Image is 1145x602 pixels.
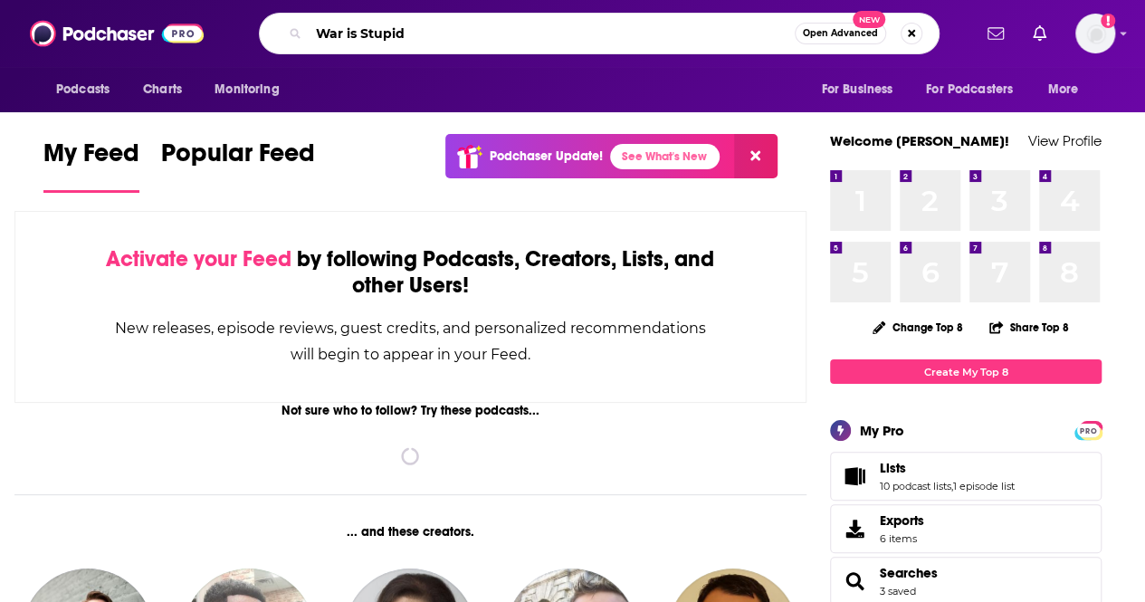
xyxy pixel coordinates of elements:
[161,138,315,193] a: Popular Feed
[830,132,1009,149] a: Welcome [PERSON_NAME]!
[980,18,1011,49] a: Show notifications dropdown
[830,504,1102,553] a: Exports
[610,144,720,169] a: See What's New
[1028,132,1102,149] a: View Profile
[860,422,904,439] div: My Pro
[56,77,110,102] span: Podcasts
[30,16,204,51] img: Podchaser - Follow, Share and Rate Podcasts
[259,13,940,54] div: Search podcasts, credits, & more...
[830,359,1102,384] a: Create My Top 8
[43,138,139,179] span: My Feed
[1048,77,1079,102] span: More
[880,532,924,545] span: 6 items
[1101,14,1115,28] svg: Add a profile image
[836,516,873,541] span: Exports
[926,77,1013,102] span: For Podcasters
[309,19,795,48] input: Search podcasts, credits, & more...
[988,310,1070,345] button: Share Top 8
[795,23,886,44] button: Open AdvancedNew
[14,403,806,418] div: Not sure who to follow? Try these podcasts...
[880,480,951,492] a: 10 podcast lists
[202,72,302,107] button: open menu
[808,72,915,107] button: open menu
[880,512,924,529] span: Exports
[880,585,916,597] a: 3 saved
[106,315,715,368] div: New releases, episode reviews, guest credits, and personalized recommendations will begin to appe...
[880,565,938,581] a: Searches
[1075,14,1115,53] button: Show profile menu
[1075,14,1115,53] span: Logged in as gabrielle.gantz
[803,29,878,38] span: Open Advanced
[1026,18,1054,49] a: Show notifications dropdown
[1077,424,1099,437] span: PRO
[143,77,182,102] span: Charts
[853,11,885,28] span: New
[914,72,1039,107] button: open menu
[161,138,315,179] span: Popular Feed
[836,569,873,594] a: Searches
[880,460,906,476] span: Lists
[951,480,953,492] span: ,
[106,245,291,272] span: Activate your Feed
[215,77,279,102] span: Monitoring
[14,524,806,540] div: ... and these creators.
[953,480,1015,492] a: 1 episode list
[1035,72,1102,107] button: open menu
[821,77,892,102] span: For Business
[880,460,1015,476] a: Lists
[43,72,133,107] button: open menu
[106,246,715,299] div: by following Podcasts, Creators, Lists, and other Users!
[1075,14,1115,53] img: User Profile
[836,463,873,489] a: Lists
[1077,423,1099,436] a: PRO
[830,452,1102,501] span: Lists
[43,138,139,193] a: My Feed
[490,148,603,164] p: Podchaser Update!
[862,316,974,339] button: Change Top 8
[131,72,193,107] a: Charts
